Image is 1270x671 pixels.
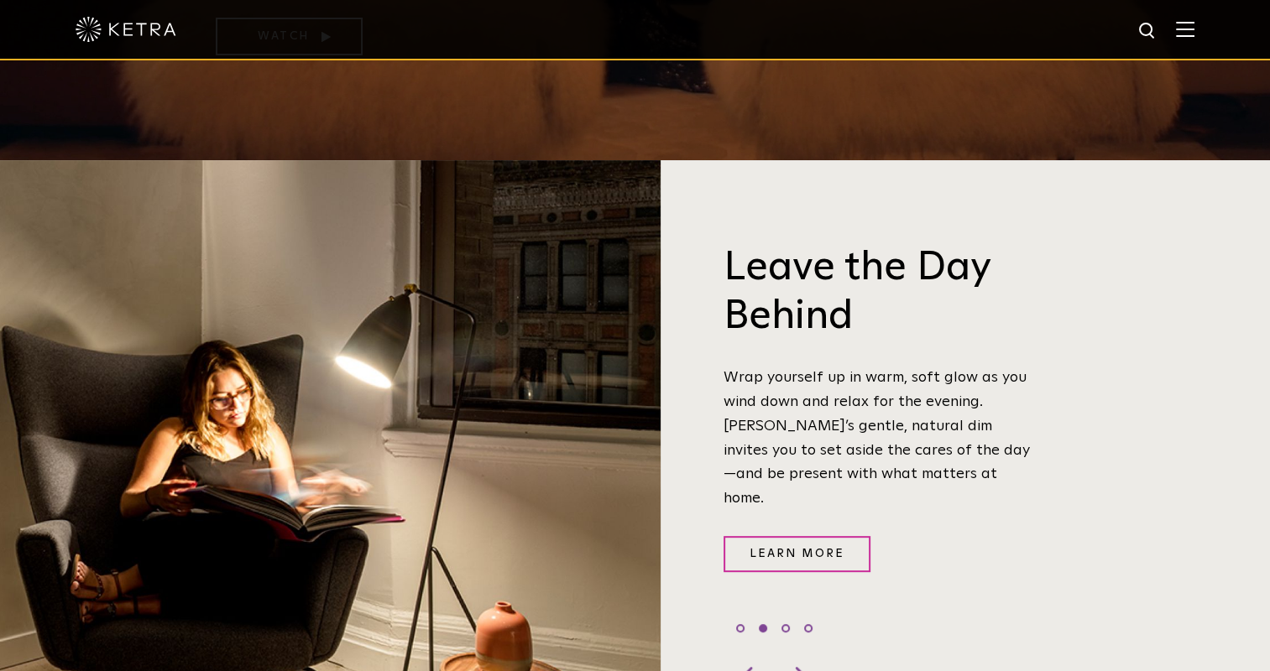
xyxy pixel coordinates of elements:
[1137,21,1158,42] img: search icon
[76,17,176,42] img: ketra-logo-2019-white
[724,536,870,572] a: Learn More
[1176,21,1194,37] img: Hamburger%20Nav.svg
[724,244,1038,341] h3: Leave the Day Behind
[724,370,1030,506] span: Wrap yourself up in warm, soft glow as you wind down and relax for the evening. [PERSON_NAME]’s g...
